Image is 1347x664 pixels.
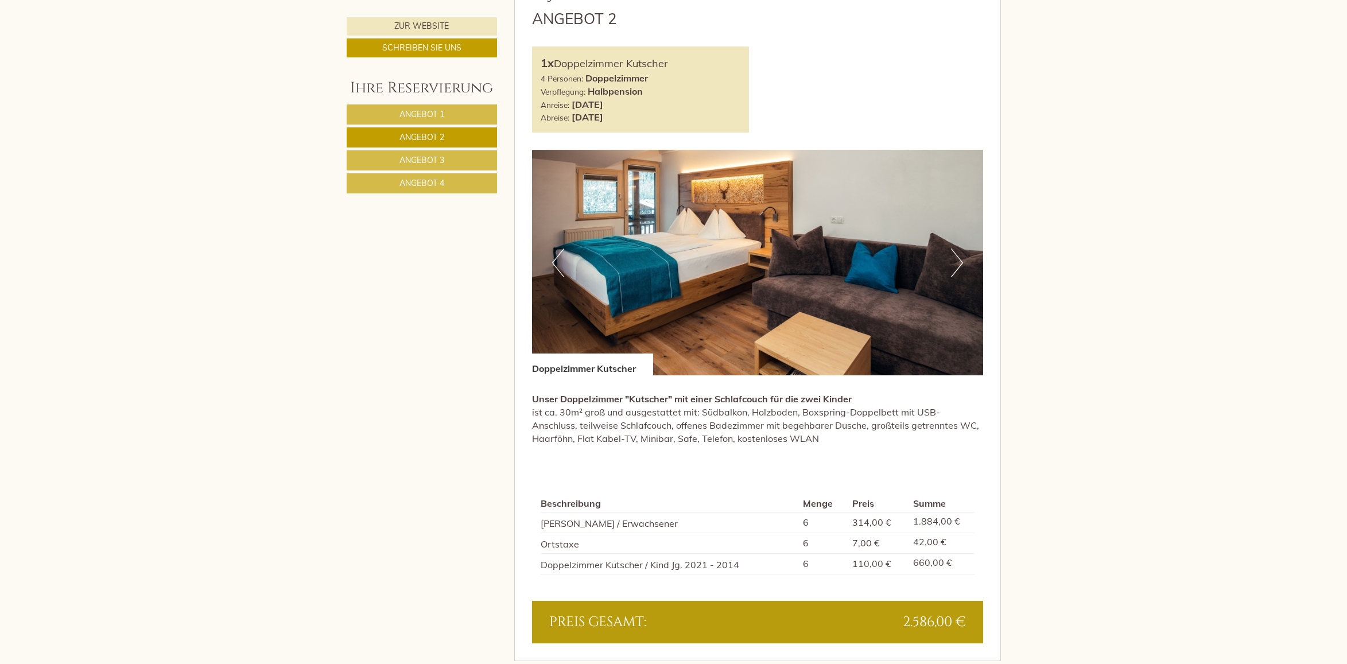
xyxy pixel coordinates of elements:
[798,533,848,554] td: 6
[541,55,740,72] div: Doppelzimmer Kutscher
[347,17,497,36] a: Zur Website
[399,178,444,188] span: Angebot 4
[852,517,891,528] span: 314,00 €
[852,558,891,569] span: 110,00 €
[909,495,974,512] th: Summe
[541,495,798,512] th: Beschreibung
[552,248,564,277] button: Previous
[572,99,603,110] b: [DATE]
[541,112,569,122] small: Abreise:
[347,77,497,99] div: Ihre Reservierung
[903,612,966,632] span: 2.586,00 €
[541,87,585,96] small: Verpflegung:
[798,554,848,574] td: 6
[848,495,909,512] th: Preis
[585,72,648,84] b: Doppelzimmer
[532,354,653,375] div: Doppelzimmer Kutscher
[541,612,758,632] div: Preis gesamt:
[951,248,963,277] button: Next
[572,111,603,123] b: [DATE]
[909,512,974,533] td: 1.884,00 €
[541,73,583,83] small: 4 Personen:
[399,132,444,142] span: Angebot 2
[347,38,497,57] a: Schreiben Sie uns
[399,109,444,119] span: Angebot 1
[588,86,643,97] b: Halbpension
[532,393,983,445] p: ist ca. 30m² groß und ausgestattet mit: Südbalkon, Holzboden, Boxspring-Doppelbett mit USB-Anschl...
[541,512,798,533] td: [PERSON_NAME] / Erwachsener
[541,554,798,574] td: Doppelzimmer Kutscher / Kind Jg. 2021 - 2014
[532,8,617,29] div: Angebot 2
[541,100,569,110] small: Anreise:
[798,495,848,512] th: Menge
[541,56,554,70] b: 1x
[532,150,983,375] img: image
[909,533,974,554] td: 42,00 €
[532,393,852,405] strong: Unser Doppelzimmer "Kutscher" mit einer Schlafcouch für die zwei Kinder
[852,537,880,549] span: 7,00 €
[399,155,444,165] span: Angebot 3
[909,554,974,574] td: 660,00 €
[798,512,848,533] td: 6
[541,533,798,554] td: Ortstaxe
